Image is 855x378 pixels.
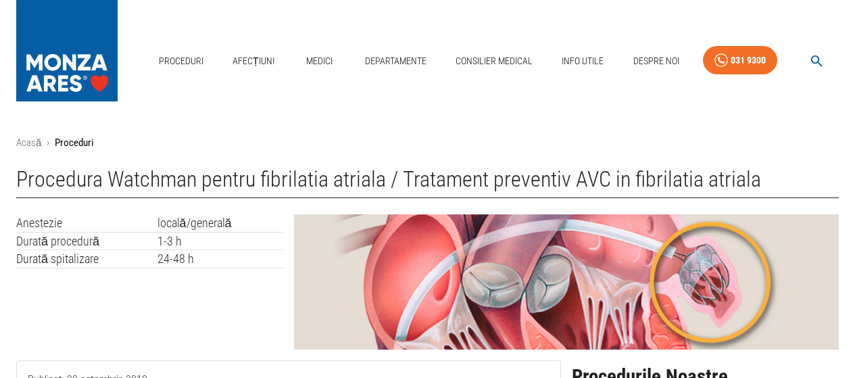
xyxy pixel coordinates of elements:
[227,47,280,75] a: Afecțiuni
[157,232,283,250] td: 1-3 h
[628,47,685,75] a: Despre Noi
[360,47,432,75] a: Departamente
[556,47,609,75] a: Info Utile
[16,135,839,151] nav: breadcrumb
[157,250,283,268] td: 24-48 h
[47,135,49,151] li: ›
[55,135,93,151] p: Proceduri
[157,214,283,232] td: locală/generală
[450,47,538,75] a: Consilier Medical
[16,250,157,268] td: Durată spitalizare
[16,167,839,198] h1: Procedura Watchman pentru fibrilatia atriala / Tratament preventiv AVC in fibrilatia atriala
[298,47,341,75] a: Medici
[294,214,839,350] img: Procedura Watchman pentru Fibrilatie Atriala | MONZA ARES | Inovatie in Cardiologie
[16,214,157,232] td: Anestezie
[153,47,209,75] a: Proceduri
[16,137,41,149] a: Acasă
[703,46,777,75] a: 031 9300
[16,232,157,250] td: Durată procedură
[731,52,766,69] div: 031 9300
